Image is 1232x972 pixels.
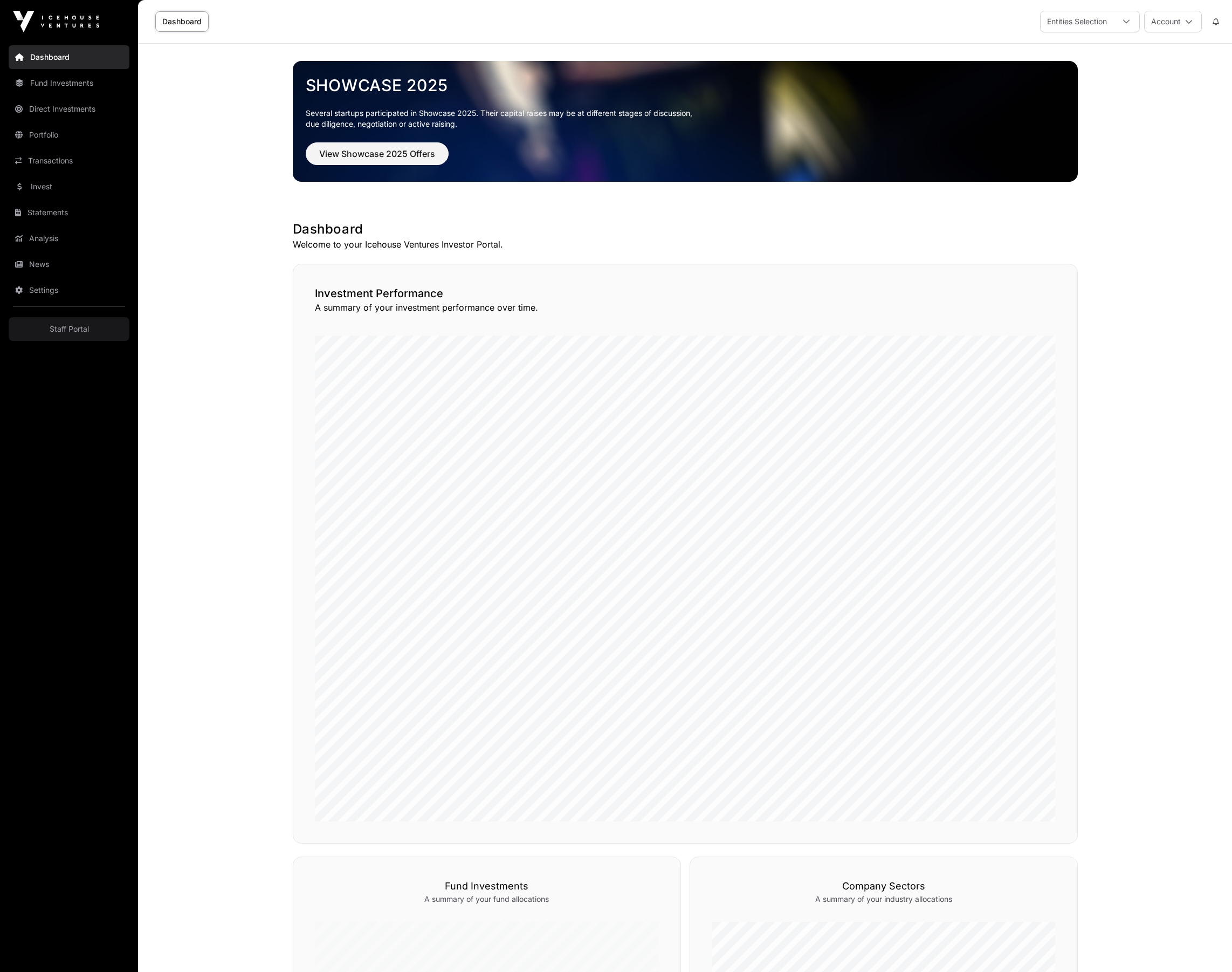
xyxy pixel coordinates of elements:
[1178,920,1232,972] iframe: Chat Widget
[9,278,129,302] a: Settings
[155,11,209,32] a: Dashboard
[9,201,129,224] a: Statements
[293,221,1078,238] h1: Dashboard
[293,61,1078,182] img: Showcase 2025
[9,175,129,198] a: Invest
[9,97,129,121] a: Direct Investments
[9,252,129,276] a: News
[9,149,129,173] a: Transactions
[315,301,1056,314] p: A summary of your investment performance over time.
[9,71,129,95] a: Fund Investments
[9,45,129,69] a: Dashboard
[13,11,99,32] img: Icehouse Ventures Logo
[1041,11,1113,32] div: Entities Selection
[315,894,659,905] p: A summary of your fund allocations
[9,227,129,250] a: Analysis
[306,76,1065,95] a: Showcase 2025
[306,142,449,165] button: View Showcase 2025 Offers
[306,153,449,164] a: View Showcase 2025 Offers
[9,317,129,341] a: Staff Portal
[9,123,129,147] a: Portfolio
[293,238,1078,251] p: Welcome to your Icehouse Ventures Investor Portal.
[712,879,1056,894] h3: Company Sectors
[712,894,1056,905] p: A summary of your industry allocations
[319,147,435,160] span: View Showcase 2025 Offers
[315,879,659,894] h3: Fund Investments
[1144,11,1202,32] button: Account
[315,286,1056,301] h2: Investment Performance
[306,108,1065,129] p: Several startups participated in Showcase 2025. Their capital raises may be at different stages o...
